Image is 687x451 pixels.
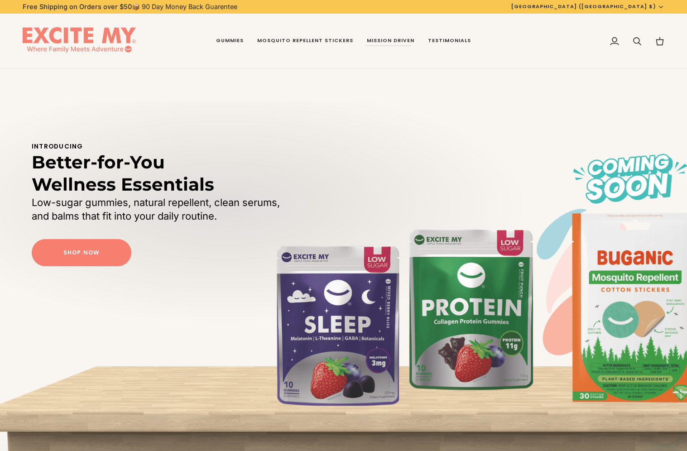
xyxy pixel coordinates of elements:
iframe: Button to launch messaging window [651,415,680,444]
a: Mosquito Repellent Stickers [250,14,360,69]
a: Testimonials [421,14,478,69]
span: Gummies [216,37,244,44]
a: Gummies [209,14,250,69]
img: EXCITE MY® [23,27,136,55]
button: [GEOGRAPHIC_DATA] ([GEOGRAPHIC_DATA] $) [504,3,671,10]
span: Mission Driven [367,37,414,44]
a: Shop Now [32,239,131,266]
a: Mission Driven [360,14,421,69]
strong: Free Shipping on Orders over $50 [23,3,132,10]
span: Testimonials [428,37,471,44]
p: 📦 90 Day Money Back Guarentee [23,2,237,12]
span: Mosquito Repellent Stickers [257,37,353,44]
